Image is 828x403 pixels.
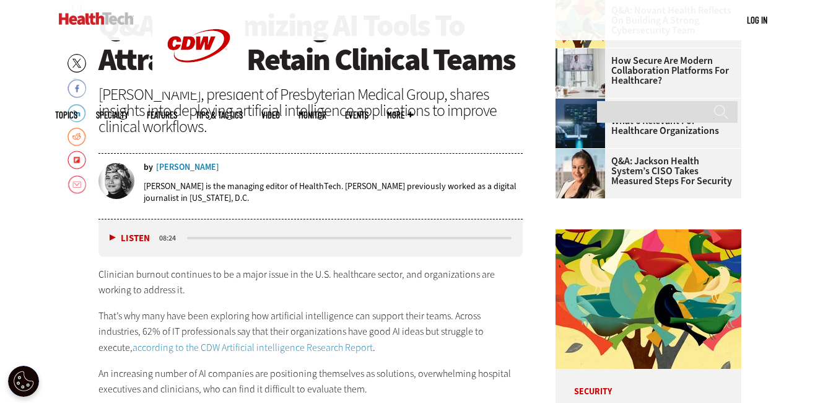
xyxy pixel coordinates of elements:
a: Tips & Tactics [196,110,243,120]
img: Connie Barrera [556,149,605,198]
img: Teta-Alim [98,163,134,199]
img: security team in high-tech computer room [556,99,605,148]
div: User menu [747,14,767,27]
p: Security [556,369,741,396]
a: CDW [152,82,245,95]
button: Listen [110,234,150,243]
button: Open Preferences [8,366,39,397]
a: [PERSON_NAME] [156,163,219,172]
a: Video [261,110,280,120]
a: Events [345,110,368,120]
p: That’s why many have been exploring how artificial intelligence can support their teams. Across i... [98,308,523,356]
a: according to the CDW Artificial intelligence Research Report [133,341,373,354]
img: abstract illustration of a tree [556,229,741,369]
span: by [144,163,153,172]
a: Security, AI and SOCs: What’s Relevant for Healthcare Organizations [556,106,734,136]
p: [PERSON_NAME] is the managing editor of HealthTech. [PERSON_NAME] previously worked as a digital ... [144,180,523,204]
div: media player [98,219,523,257]
div: duration [157,232,185,244]
span: Specialty [96,110,128,120]
a: Connie Barrera [556,149,611,159]
a: Features [147,110,177,120]
span: Topics [55,110,77,120]
img: Home [59,12,134,25]
div: Cookie Settings [8,366,39,397]
p: An increasing number of AI companies are positioning themselves as solutions, overwhelming hospit... [98,366,523,397]
a: Log in [747,14,767,25]
a: security team in high-tech computer room [556,99,611,108]
a: MonITor [299,110,326,120]
p: Clinician burnout continues to be a major issue in the U.S. healthcare sector, and organizations ... [98,267,523,298]
a: Q&A: Jackson Health System’s CISO Takes Measured Steps for Security [556,156,734,186]
span: More [387,110,413,120]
